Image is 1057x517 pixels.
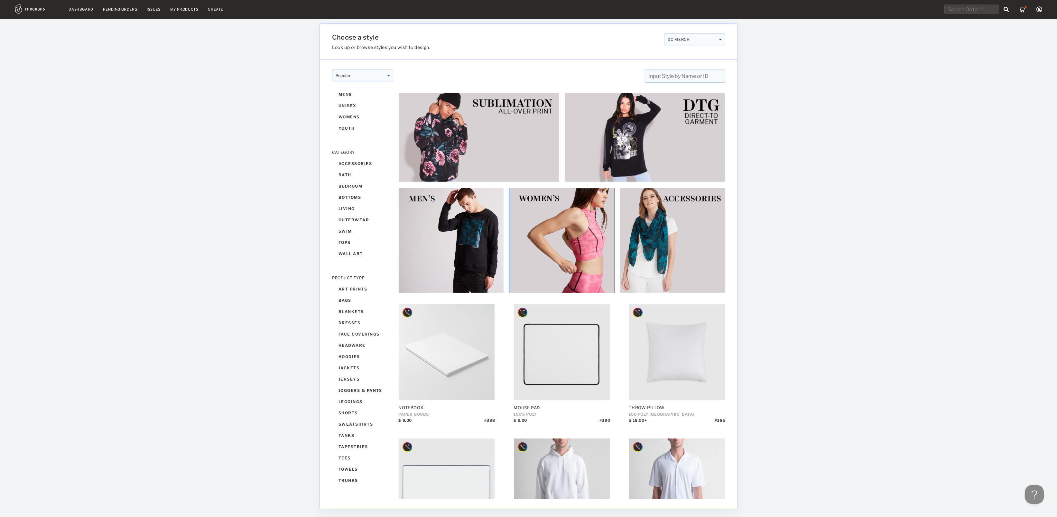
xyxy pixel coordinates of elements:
div: tapestries [332,441,393,452]
img: b8ce8492-3d09-4f72-be8c-db12bdd0b485.jpg [514,304,610,400]
h3: Look up or browse styles you wish to design. [332,44,659,50]
div: tees [332,452,393,464]
div: bottoms [332,192,393,203]
div: Paper Goods [398,412,495,417]
img: logo.1c10ca64.svg [15,5,59,14]
div: accessories [332,158,393,169]
div: bedroom [332,180,393,192]
img: style_designer_badgeMockup.svg [632,442,643,453]
img: style_designer_badgeMockup.svg [402,307,413,318]
div: # 390 [599,418,610,428]
iframe: Toggle Customer Support [1025,485,1044,504]
div: tanks [332,430,393,441]
div: face coverings [332,328,393,340]
div: outerwear [332,214,393,226]
div: wall art [332,248,393,259]
div: trunks [332,475,393,486]
img: style_designer_badgeMockup.svg [632,307,643,318]
div: $ 9.00 [514,418,527,428]
div: sweatshirts [332,419,393,430]
div: headware [332,340,393,351]
a: My Products [170,7,199,12]
img: style_designer_badgeMockup.svg [402,442,413,453]
div: art prints [332,283,393,295]
img: 2e253fe2-a06e-4c8d-8f72-5695abdd75b9.jpg [564,92,725,182]
div: hoodies [332,351,393,362]
div: Throw Pillow [629,405,725,410]
img: 1a4a84dd-fa74-4cbf-a7e7-fd3c0281d19c.jpg [620,188,725,293]
h1: Choose a style [332,33,659,41]
div: shorts [332,407,393,419]
div: Notebook [398,405,495,410]
div: youth [332,123,393,134]
div: # 388 [484,418,495,428]
div: bath [332,169,393,180]
div: 100% POLY [514,412,610,417]
img: f149d950-f4e7-40c6-a979-2b1a75e1a9ab.jpg [629,304,725,400]
div: bags [332,295,393,306]
div: 100 POLY [GEOGRAPHIC_DATA] [629,412,725,417]
img: b885dc43-4427-4fb9-87dd-0f776fe79185.jpg [509,188,615,293]
div: $ 18.00+ [629,418,647,428]
div: mens [332,89,393,100]
a: Create [208,7,224,12]
div: dresses [332,317,393,328]
img: style_designer_badgeMockup.svg [517,307,528,318]
div: blankets [332,306,393,317]
div: jackets [332,362,393,374]
a: Pending Orders [103,7,137,12]
input: Input Style by Name or ID [644,69,725,83]
div: unisex [332,100,393,111]
img: 6ec95eaf-68e2-44b2-82ac-2cbc46e75c33.jpg [398,92,559,182]
div: # 385 [714,418,725,428]
div: swim [332,226,393,237]
a: Issues [147,7,161,12]
div: living [332,203,393,214]
div: popular [332,69,393,81]
img: 0ffe952d-58dc-476c-8a0e-7eab160e7a7d.jpg [398,188,504,293]
div: DC MERCH [664,33,725,45]
div: $ 9.00 [398,418,412,428]
div: jerseys [332,374,393,385]
div: towels [332,464,393,475]
img: 1fa8e006-6941-476b-bb22-b0855551c3f9.jpg [399,304,495,400]
a: Dashboard [69,7,93,12]
div: Mouse Pad [514,405,610,410]
input: Search Order # [944,5,999,14]
img: style_designer_badgeMockup.svg [517,442,528,453]
div: tops [332,237,393,248]
div: leggings [332,396,393,407]
div: PRODUCT TYPE [332,275,393,280]
div: joggers & pants [332,385,393,396]
img: icon_cart_red_dot.b92b630d.svg [1019,6,1027,13]
div: womens [332,111,393,123]
div: CATEGORY [332,150,393,155]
